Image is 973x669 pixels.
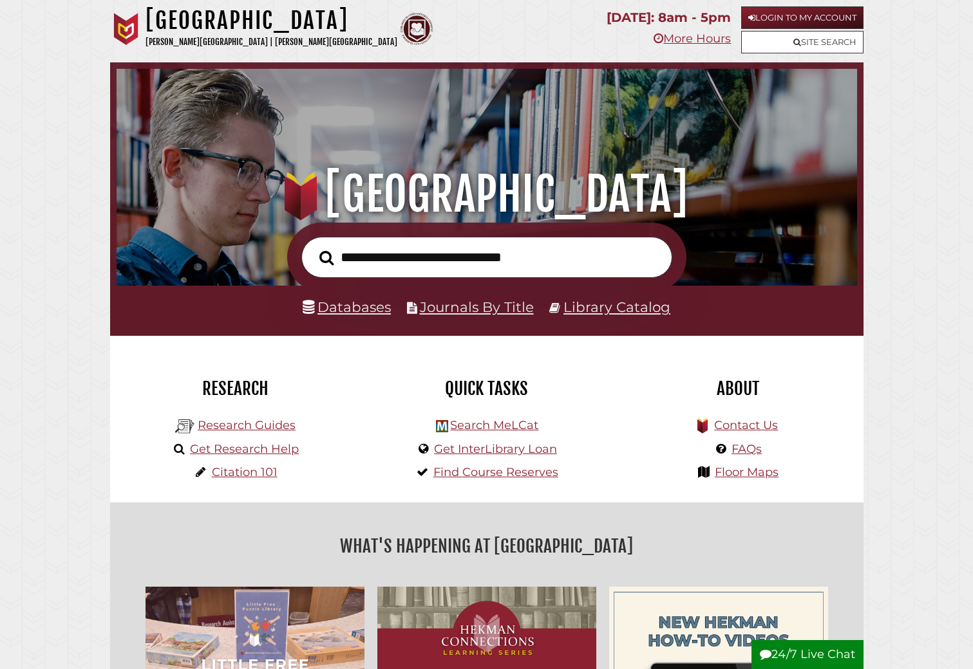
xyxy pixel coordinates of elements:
h2: Research [120,378,352,399]
a: Databases [303,298,391,315]
h2: What's Happening at [GEOGRAPHIC_DATA] [120,531,854,561]
img: Calvin Theological Seminary [401,13,433,45]
h1: [GEOGRAPHIC_DATA] [146,6,397,35]
img: Hekman Library Logo [175,417,194,436]
h2: Quick Tasks [371,378,603,399]
a: FAQs [732,442,762,456]
a: Journals By Title [420,298,534,315]
a: Contact Us [714,418,778,432]
a: Login to My Account [741,6,864,29]
a: Get InterLibrary Loan [434,442,557,456]
a: More Hours [654,32,731,46]
p: [DATE]: 8am - 5pm [607,6,731,29]
a: Citation 101 [212,465,278,479]
a: Search MeLCat [450,418,538,432]
h1: [GEOGRAPHIC_DATA] [131,166,842,223]
a: Find Course Reserves [433,465,558,479]
img: Hekman Library Logo [436,420,448,432]
a: Site Search [741,31,864,53]
button: Search [313,247,340,270]
a: Floor Maps [715,465,779,479]
i: Search [319,250,334,265]
img: Calvin University [110,13,142,45]
a: Research Guides [198,418,296,432]
a: Get Research Help [190,442,299,456]
p: [PERSON_NAME][GEOGRAPHIC_DATA] | [PERSON_NAME][GEOGRAPHIC_DATA] [146,35,397,50]
a: Library Catalog [563,298,670,315]
h2: About [622,378,854,399]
